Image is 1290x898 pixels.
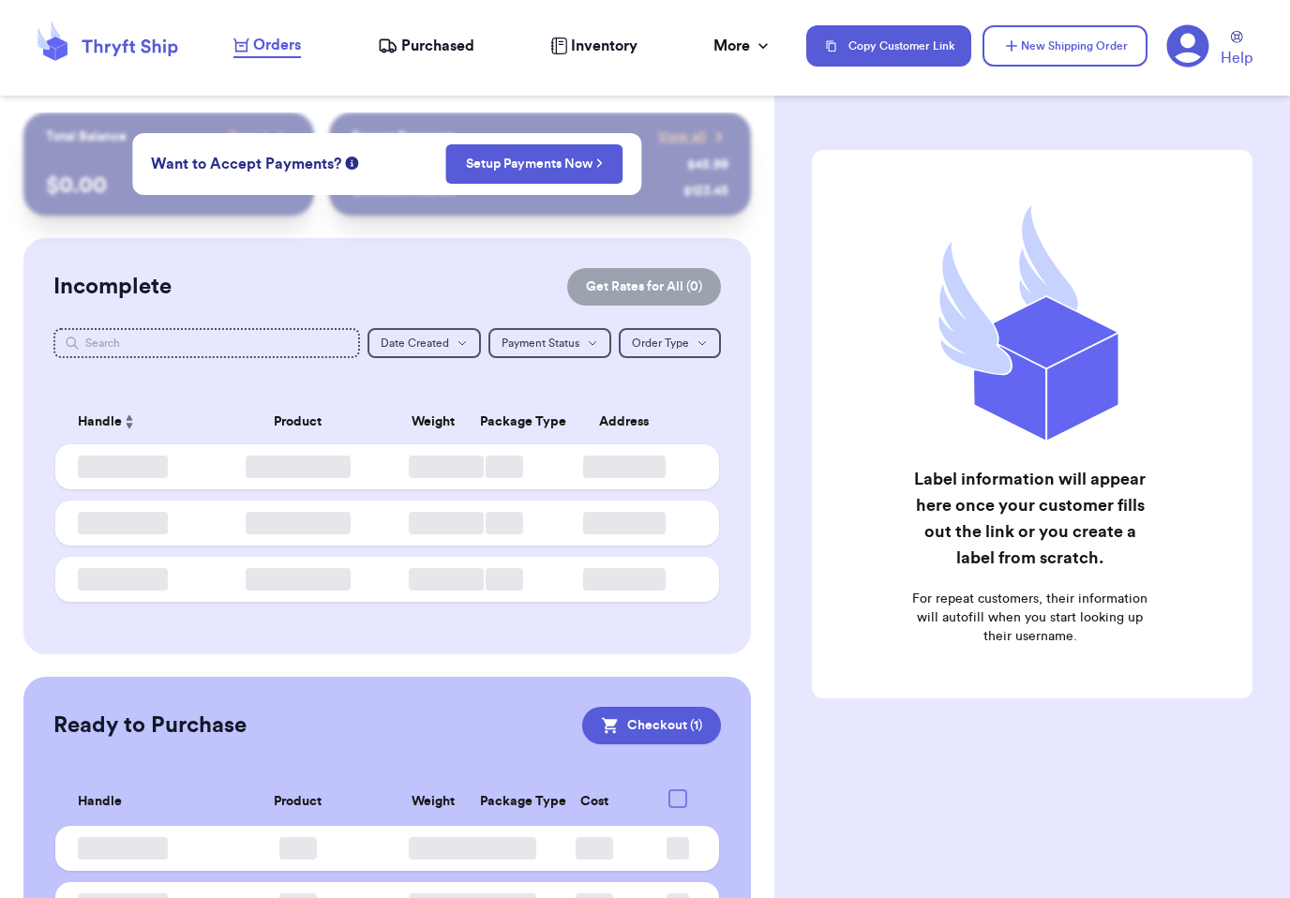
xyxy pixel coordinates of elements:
span: Order Type [632,337,689,349]
span: Help [1221,47,1252,69]
button: Setup Payments Now [446,144,623,184]
div: $ 45.99 [687,156,728,174]
p: Total Balance [46,127,127,146]
div: $ 123.45 [683,182,728,201]
span: Orders [253,34,301,56]
button: Copy Customer Link [806,25,971,67]
a: Help [1221,31,1252,69]
a: Orders [233,34,301,58]
p: For repeat customers, their information will autofill when you start looking up their username. [907,590,1152,646]
span: Handle [78,792,122,812]
th: Address [540,399,718,444]
th: Product [198,778,397,826]
span: Date Created [381,337,449,349]
th: Product [198,399,397,444]
h2: Ready to Purchase [53,711,247,741]
h2: Incomplete [53,272,172,302]
span: Payment Status [502,337,579,349]
a: Inventory [550,35,637,57]
span: Inventory [571,35,637,57]
span: Payout [229,127,269,146]
h2: Label information will appear here once your customer fills out the link or you create a label fr... [907,466,1152,571]
a: Payout [229,127,292,146]
span: Purchased [401,35,474,57]
button: Sort ascending [122,411,137,433]
button: Checkout (1) [582,707,721,744]
a: Purchased [378,35,474,57]
th: Package Type [469,778,540,826]
th: Weight [397,778,469,826]
th: Cost [540,778,647,826]
button: Date Created [367,328,481,358]
button: Payment Status [488,328,611,358]
p: $ 0.00 [46,171,292,201]
button: New Shipping Order [982,25,1147,67]
input: Search [53,328,360,358]
th: Package Type [469,399,540,444]
div: More [713,35,772,57]
th: Weight [397,399,469,444]
button: Order Type [619,328,721,358]
a: View all [658,127,728,146]
span: Want to Accept Payments? [151,153,341,175]
p: Recent Payments [352,127,456,146]
a: Setup Payments Now [466,155,604,173]
span: View all [658,127,706,146]
button: Get Rates for All (0) [567,268,721,306]
span: Handle [78,412,122,432]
